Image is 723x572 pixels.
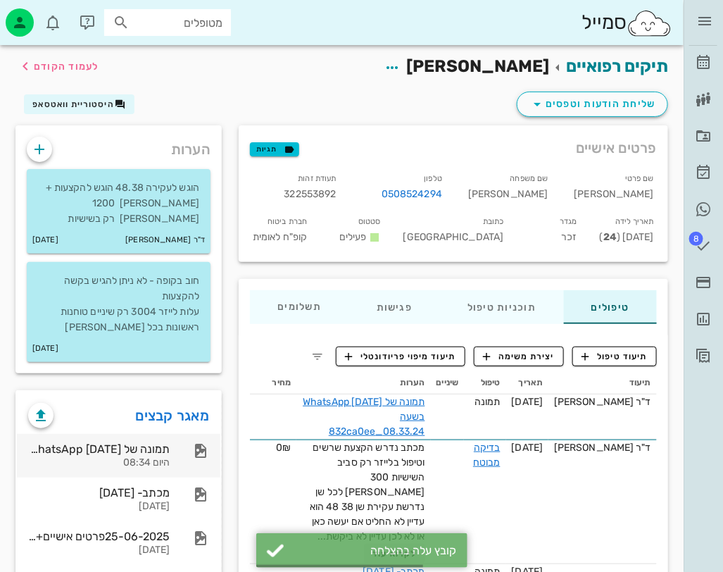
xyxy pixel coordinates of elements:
th: תיעוד [548,372,657,394]
span: לעמוד הקודם [34,61,99,73]
small: שם משפחה [510,174,548,183]
button: יצירת משימה [474,347,565,366]
span: [PERSON_NAME] [406,56,549,76]
span: [DATE] ( ) [600,231,654,243]
th: הערות [296,372,431,394]
div: טיפולים [564,290,657,324]
small: תאריך לידה [615,217,654,226]
div: היום 08:34 [28,457,170,469]
div: סמייל [581,8,672,38]
th: טיפול [464,372,505,394]
small: תעודת זהות [298,174,337,183]
span: תג [42,11,50,20]
span: תגיות [256,143,293,156]
span: פעילים [339,231,367,243]
div: [DATE] [28,545,170,557]
div: ד"ר [PERSON_NAME] [554,440,651,455]
div: 25-06-2025פרטים אישיים+בריאות [28,530,170,543]
a: תיקים רפואיים [566,56,668,76]
span: פרטים אישיים [576,137,657,159]
th: מחיר [250,372,296,394]
div: זכר [515,211,588,254]
div: קופ"ח לאומית [253,230,307,245]
span: [DATE] [512,442,543,454]
span: תג [689,232,703,246]
button: היסטוריית וואטסאפ [24,94,134,114]
span: היסטוריית וואטסאפ [32,99,114,109]
small: שם פרטי [625,174,654,183]
span: [DATE] [512,396,543,408]
div: קובץ עלה בהצלחה [291,544,457,557]
small: [DATE] [32,341,58,356]
a: בדיקה מבוטח [473,442,501,468]
a: מאגר קבצים [136,404,210,427]
button: תיעוד מיפוי פריודונטלי [336,347,465,366]
button: לעמוד הקודם [17,54,99,79]
span: מכתב נדרש הקצעת שרשים וטיפול בלייזר רק סביב השישיות 300 [PERSON_NAME] לכל שן נדרשת עקירת שן 38 48... [310,442,425,542]
small: כתובת [483,217,504,226]
span: תשלומים [277,302,321,312]
small: טלפון [425,174,443,183]
span: יצירת משימה [483,350,555,363]
th: תאריך [506,372,549,394]
div: מכתב- [DATE] [28,486,170,499]
small: סטטוס [358,217,381,226]
div: [PERSON_NAME] [560,168,666,211]
div: תמונה של WhatsApp [DATE] בשעה 08.33.24_832ca0ee [28,442,170,456]
a: 0508524294 [382,187,442,202]
span: 0₪ [276,442,291,454]
div: פגישות [348,290,439,324]
div: הערות [15,125,222,166]
div: ד"ר [PERSON_NAME] [554,394,651,409]
button: תיעוד טיפול [572,347,657,366]
div: [PERSON_NAME] [453,168,560,211]
span: 322553892 [284,188,337,200]
small: ד"ר [PERSON_NAME] [125,232,205,248]
strong: 24 [603,231,617,243]
span: תמונה [474,396,501,408]
th: שיניים [431,372,465,394]
span: [GEOGRAPHIC_DATA] [403,231,504,243]
p: חוב בקופה - לא ניתן להגיש בקשה להקצעות עלות לייזר 3004 רק שיניים טוחנות ראשונות בכל [PERSON_NAME] [38,273,199,335]
button: תגיות [250,142,299,156]
p: הוגש לעקירה 48.38 הוגש להקצעות + [PERSON_NAME] 1200 [PERSON_NAME] רק בשישיות [38,180,199,227]
small: חברת ביטוח [268,217,307,226]
small: [DATE] [32,232,58,248]
div: [DATE] [28,501,170,513]
span: תיעוד מיפוי פריודונטלי [345,350,455,363]
span: תיעוד טיפול [582,350,648,363]
span: שליחת הודעות וטפסים [529,96,656,113]
img: SmileCloud logo [627,9,672,37]
a: תמונה של WhatsApp [DATE] בשעה 08.33.24_832ca0ee [303,396,425,437]
small: מגדר [560,217,577,226]
div: תוכניות טיפול [440,290,564,324]
a: תג [689,229,717,263]
button: שליחת הודעות וטפסים [517,92,668,117]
